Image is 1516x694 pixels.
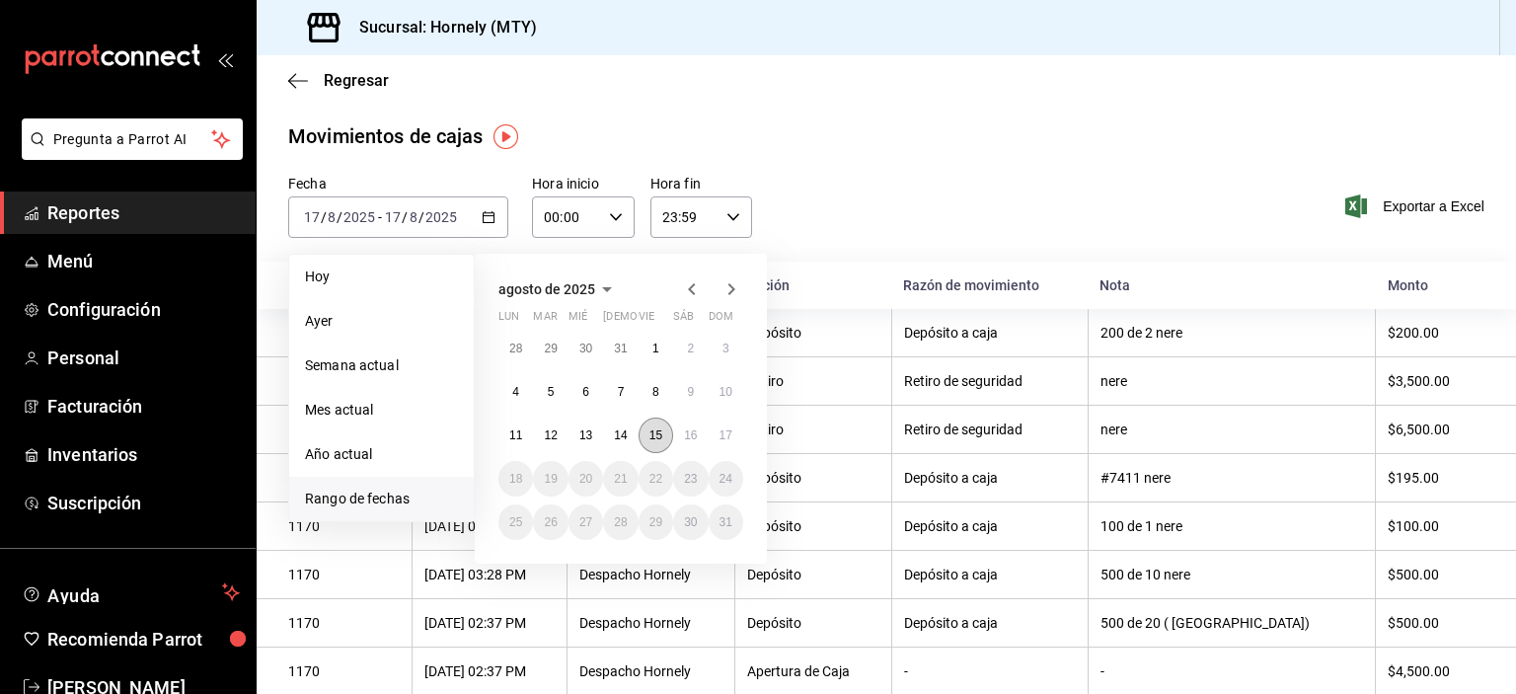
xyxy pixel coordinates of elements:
abbr: 30 de julio de 2025 [579,342,592,355]
abbr: 1 de agosto de 2025 [652,342,659,355]
input: -- [303,209,321,225]
th: Nota [1088,262,1375,309]
abbr: 17 de agosto de 2025 [720,428,732,442]
div: - [904,663,1076,679]
div: 500 de 10 nere [1100,567,1363,582]
th: Corte de caja [257,262,412,309]
abbr: 8 de agosto de 2025 [652,385,659,399]
div: Retiro de seguridad [904,373,1076,389]
span: / [337,209,342,225]
div: Despacho Hornely [579,615,722,631]
button: open_drawer_menu [217,51,233,67]
button: Exportar a Excel [1349,194,1484,218]
div: $500.00 [1388,615,1484,631]
div: 500 de 20 ( [GEOGRAPHIC_DATA]) [1100,615,1363,631]
button: 1 de agosto de 2025 [639,331,673,366]
abbr: 30 de agosto de 2025 [684,515,697,529]
span: Personal [47,345,240,371]
div: $195.00 [1388,470,1484,486]
button: 28 de julio de 2025 [498,331,533,366]
span: / [321,209,327,225]
button: 9 de agosto de 2025 [673,374,708,410]
abbr: miércoles [568,310,587,331]
abbr: 21 de agosto de 2025 [614,472,627,486]
abbr: 19 de agosto de 2025 [544,472,557,486]
abbr: 31 de julio de 2025 [614,342,627,355]
span: Año actual [305,444,458,465]
div: [DATE] 03:32 PM [424,518,555,534]
div: 100 de 1 nere [1100,518,1363,534]
h3: Sucursal: Hornely (MTY) [343,16,537,39]
abbr: 23 de agosto de 2025 [684,472,697,486]
span: / [418,209,424,225]
abbr: 29 de julio de 2025 [544,342,557,355]
button: Regresar [288,71,389,90]
span: - [378,209,382,225]
abbr: martes [533,310,557,331]
button: 20 de agosto de 2025 [568,461,603,497]
div: 1170 [288,615,400,631]
button: 14 de agosto de 2025 [603,418,638,453]
div: 1170 [288,567,400,582]
button: 27 de agosto de 2025 [568,504,603,540]
input: -- [409,209,418,225]
div: Depósito a caja [904,615,1076,631]
button: 2 de agosto de 2025 [673,331,708,366]
abbr: 16 de agosto de 2025 [684,428,697,442]
button: 29 de julio de 2025 [533,331,568,366]
button: 19 de agosto de 2025 [533,461,568,497]
button: 24 de agosto de 2025 [709,461,743,497]
button: 13 de agosto de 2025 [568,418,603,453]
abbr: 11 de agosto de 2025 [509,428,522,442]
abbr: domingo [709,310,733,331]
div: Despacho Hornely [579,663,722,679]
abbr: 5 de agosto de 2025 [548,385,555,399]
abbr: 6 de agosto de 2025 [582,385,589,399]
abbr: 24 de agosto de 2025 [720,472,732,486]
button: 30 de agosto de 2025 [673,504,708,540]
input: -- [327,209,337,225]
span: Hoy [305,267,458,287]
span: Menú [47,248,240,274]
div: [DATE] 02:37 PM [424,663,555,679]
button: 21 de agosto de 2025 [603,461,638,497]
span: Recomienda Parrot [47,626,240,653]
span: Inventarios [47,441,240,468]
div: #7411 nere [1100,470,1363,486]
button: 26 de agosto de 2025 [533,504,568,540]
span: Facturación [47,393,240,420]
label: Hora fin [650,177,753,191]
div: $4,500.00 [1388,663,1484,679]
button: 11 de agosto de 2025 [498,418,533,453]
label: Fecha [288,177,508,191]
th: Monto [1376,262,1516,309]
button: 16 de agosto de 2025 [673,418,708,453]
abbr: 22 de agosto de 2025 [649,472,662,486]
button: 22 de agosto de 2025 [639,461,673,497]
div: [DATE] 03:28 PM [424,567,555,582]
abbr: 3 de agosto de 2025 [722,342,729,355]
span: Rango de fechas [305,489,458,509]
span: / [402,209,408,225]
button: 28 de agosto de 2025 [603,504,638,540]
button: 30 de julio de 2025 [568,331,603,366]
button: 29 de agosto de 2025 [639,504,673,540]
abbr: 4 de agosto de 2025 [512,385,519,399]
button: 31 de julio de 2025 [603,331,638,366]
div: 1170 [288,518,400,534]
button: 10 de agosto de 2025 [709,374,743,410]
a: Pregunta a Parrot AI [14,143,243,164]
abbr: 12 de agosto de 2025 [544,428,557,442]
div: Depósito a caja [904,567,1076,582]
abbr: 14 de agosto de 2025 [614,428,627,442]
abbr: 9 de agosto de 2025 [687,385,694,399]
input: ---- [424,209,458,225]
div: $6,500.00 [1388,422,1484,437]
button: agosto de 2025 [498,277,619,301]
span: Regresar [324,71,389,90]
div: $100.00 [1388,518,1484,534]
div: 200 de 2 nere [1100,325,1363,341]
img: Tooltip marker [493,124,518,149]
